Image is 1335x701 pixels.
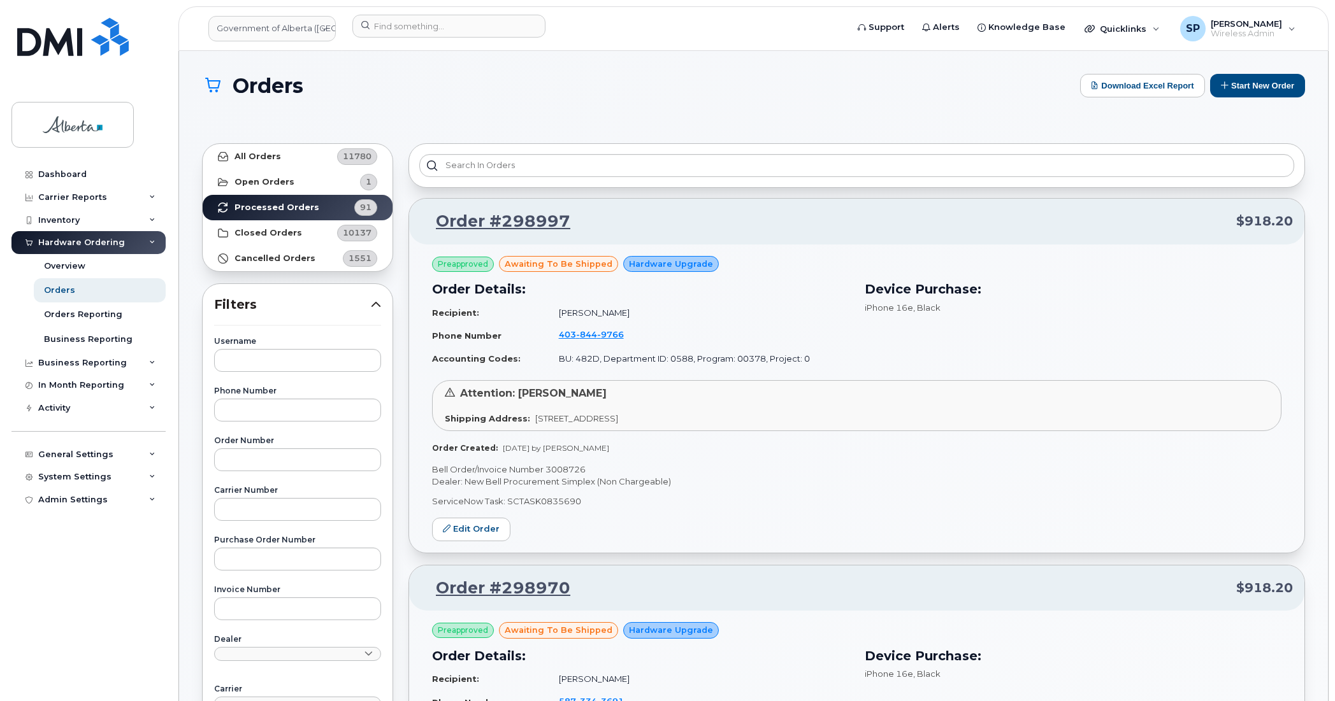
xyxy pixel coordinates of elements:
[203,169,393,195] a: Open Orders1
[460,387,607,399] span: Attention: [PERSON_NAME]
[235,253,315,264] strong: Cancelled Orders
[865,302,913,313] span: iPhone 16e
[432,330,502,341] strong: Phone Number
[629,258,713,270] span: Hardware Upgrade
[421,577,570,600] a: Order #298970
[343,150,372,162] span: 11780
[559,329,639,339] a: 4038449766
[203,144,393,169] a: All Orders11780
[214,486,381,494] label: Carrier Number
[349,252,372,264] span: 1551
[214,295,371,314] span: Filters
[865,646,1282,665] h3: Device Purchase:
[233,74,303,97] span: Orders
[214,387,381,395] label: Phone Number
[913,302,941,313] span: , Black
[1080,74,1205,97] button: Download Excel Report
[1236,212,1293,230] span: $918.20
[1236,579,1293,597] span: $918.20
[214,337,381,345] label: Username
[445,413,530,423] strong: Shipping Address:
[1210,74,1305,97] button: Start New Order
[865,280,1282,299] h3: Device Purchase:
[438,625,488,636] span: Preapproved
[343,227,372,239] span: 10137
[419,154,1294,177] input: Search in orders
[235,202,319,213] strong: Processed Orders
[214,536,381,544] label: Purchase Order Number
[432,280,849,299] h3: Order Details:
[547,348,849,370] td: BU: 482D, Department ID: 0588, Program: 00378, Project: 0
[214,586,381,593] label: Invoice Number
[913,669,941,679] span: , Black
[505,624,612,636] span: awaiting to be shipped
[366,176,372,188] span: 1
[576,329,597,339] span: 844
[432,443,498,453] strong: Order Created:
[432,495,1281,507] p: ServiceNow Task: SCTASK0835690
[432,674,479,684] strong: Recipient:
[432,518,510,541] a: Edit Order
[203,246,393,271] a: Cancelled Orders1551
[214,685,381,693] label: Carrier
[235,177,294,187] strong: Open Orders
[559,329,624,339] span: 403
[360,201,372,213] span: 91
[203,220,393,246] a: Closed Orders10137
[505,258,612,270] span: awaiting to be shipped
[421,210,570,233] a: Order #298997
[235,152,281,162] strong: All Orders
[214,437,381,444] label: Order Number
[432,353,521,364] strong: Accounting Codes:
[235,228,302,238] strong: Closed Orders
[432,308,479,318] strong: Recipient:
[214,635,381,643] label: Dealer
[865,669,913,679] span: iPhone 16e
[438,258,488,270] span: Preapproved
[597,329,624,339] span: 9766
[432,464,1281,476] p: Bell Order/Invoice Number 3008726
[503,443,609,453] span: [DATE] by [PERSON_NAME]
[432,646,849,665] h3: Order Details:
[547,668,849,690] td: [PERSON_NAME]
[547,302,849,324] td: [PERSON_NAME]
[203,195,393,220] a: Processed Orders91
[535,413,618,423] span: [STREET_ADDRESS]
[629,624,713,636] span: Hardware Upgrade
[432,476,1281,488] p: Dealer: New Bell Procurement Simplex (Non Chargeable)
